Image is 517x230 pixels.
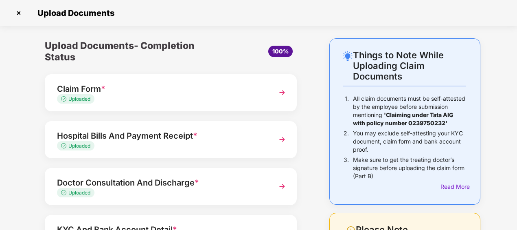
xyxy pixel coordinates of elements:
[344,156,349,180] p: 3.
[353,50,466,82] div: Things to Note While Uploading Claim Documents
[272,48,289,55] span: 100%
[353,95,466,127] p: All claim documents must be self-attested by the employee before submission mentioning
[61,143,68,148] img: svg+xml;base64,PHN2ZyB4bWxucz0iaHR0cDovL3d3dy53My5vcmcvMjAwMC9zdmciIHdpZHRoPSIxMy4zMzMiIGhlaWdodD...
[275,179,289,194] img: svg+xml;base64,PHN2ZyBpZD0iTmV4dCIgeG1sbnM9Imh0dHA6Ly93d3cudzMub3JnLzIwMDAvc3ZnIiB3aWR0aD0iMzYiIG...
[440,182,466,191] div: Read More
[275,132,289,147] img: svg+xml;base64,PHN2ZyBpZD0iTmV4dCIgeG1sbnM9Imh0dHA6Ly93d3cudzMub3JnLzIwMDAvc3ZnIiB3aWR0aD0iMzYiIG...
[61,190,68,195] img: svg+xml;base64,PHN2ZyB4bWxucz0iaHR0cDovL3d3dy53My5vcmcvMjAwMC9zdmciIHdpZHRoPSIxMy4zMzMiIGhlaWdodD...
[353,129,466,154] p: You may exclude self-attesting your KYC document, claim form and bank account proof.
[353,111,453,126] b: 'Claiming under Tata AIG with policy number 0239750232'
[29,8,118,18] span: Upload Documents
[68,96,90,102] span: Uploaded
[57,129,265,142] div: Hospital Bills And Payment Receipt
[61,96,68,102] img: svg+xml;base64,PHN2ZyB4bWxucz0iaHR0cDovL3d3dy53My5vcmcvMjAwMC9zdmciIHdpZHRoPSIxMy4zMzMiIGhlaWdodD...
[12,7,25,20] img: svg+xml;base64,PHN2ZyBpZD0iQ3Jvc3MtMzJ4MzIiIHhtbG5zPSJodHRwOi8vd3d3LnczLm9yZy8yMDAwL3N2ZyIgd2lkdG...
[57,82,265,95] div: Claim Form
[45,38,213,64] div: Upload Documents- Completion Status
[345,95,349,127] p: 1.
[68,190,90,196] span: Uploaded
[57,176,265,189] div: Doctor Consultation And Discharge
[343,51,353,61] img: svg+xml;base64,PHN2ZyB4bWxucz0iaHR0cDovL3d3dy53My5vcmcvMjAwMC9zdmciIHdpZHRoPSIyNC4wOTMiIGhlaWdodD...
[353,156,466,180] p: Make sure to get the treating doctor’s signature before uploading the claim form (Part B)
[344,129,349,154] p: 2.
[275,85,289,100] img: svg+xml;base64,PHN2ZyBpZD0iTmV4dCIgeG1sbnM9Imh0dHA6Ly93d3cudzMub3JnLzIwMDAvc3ZnIiB3aWR0aD0iMzYiIG...
[68,143,90,149] span: Uploaded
